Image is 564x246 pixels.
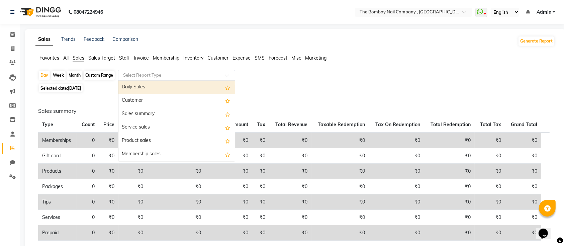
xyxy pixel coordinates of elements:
[431,121,471,128] span: Total Redemption
[39,84,83,92] span: Selected date:
[77,148,99,164] td: 0
[257,121,265,128] span: Tax
[119,210,148,225] td: ₹0
[225,110,230,118] span: Add this report to Favorites List
[205,225,252,241] td: ₹0
[73,55,84,61] span: Sales
[84,71,115,80] div: Custom Range
[511,121,537,128] span: Grand Total
[480,121,501,128] span: Total Tax
[51,71,66,80] div: Week
[77,225,99,241] td: 0
[311,225,369,241] td: ₹0
[119,225,148,241] td: ₹0
[424,148,475,164] td: ₹0
[38,164,77,179] td: Products
[519,36,554,46] button: Generate Report
[252,148,269,164] td: ₹0
[38,133,77,148] td: Memberships
[118,81,235,94] div: Daily Sales
[311,179,369,194] td: ₹0
[118,148,235,161] div: Membership sales
[252,133,269,148] td: ₹0
[77,133,99,148] td: 0
[369,133,424,148] td: ₹0
[475,194,505,210] td: ₹0
[375,121,420,128] span: Tax On Redemption
[475,210,505,225] td: ₹0
[205,179,252,194] td: ₹0
[74,3,103,21] b: 08047224946
[225,83,230,91] span: Add this report to Favorites List
[118,134,235,148] div: Product sales
[207,55,228,61] span: Customer
[311,133,369,148] td: ₹0
[269,148,311,164] td: ₹0
[225,150,230,158] span: Add this report to Favorites List
[35,33,53,46] a: Sales
[536,219,557,239] iframe: chat widget
[63,55,69,61] span: All
[183,55,203,61] span: Inventory
[369,210,424,225] td: ₹0
[99,210,119,225] td: ₹0
[39,71,50,80] div: Day
[147,210,205,225] td: ₹0
[424,164,475,179] td: ₹0
[118,94,235,107] div: Customer
[39,55,59,61] span: Favorites
[369,194,424,210] td: ₹0
[104,121,115,128] span: Price
[99,133,119,148] td: ₹0
[38,148,77,164] td: Gift card
[84,36,104,42] a: Feedback
[311,210,369,225] td: ₹0
[537,9,551,16] span: Admin
[118,80,235,161] ng-dropdown-panel: Options list
[77,210,99,225] td: 0
[269,194,311,210] td: ₹0
[505,210,541,225] td: ₹0
[118,107,235,121] div: Sales summary
[61,36,76,42] a: Trends
[255,55,265,61] span: SMS
[252,164,269,179] td: ₹0
[147,164,205,179] td: ₹0
[252,179,269,194] td: ₹0
[311,164,369,179] td: ₹0
[318,121,365,128] span: Taxable Redemption
[475,148,505,164] td: ₹0
[475,225,505,241] td: ₹0
[311,194,369,210] td: ₹0
[147,225,205,241] td: ₹0
[99,225,119,241] td: ₹0
[17,3,63,21] img: logo
[88,55,115,61] span: Sales Target
[99,148,119,164] td: ₹0
[205,194,252,210] td: ₹0
[424,133,475,148] td: ₹0
[475,133,505,148] td: ₹0
[99,164,119,179] td: ₹0
[424,225,475,241] td: ₹0
[119,164,148,179] td: ₹0
[225,97,230,105] span: Add this report to Favorites List
[77,179,99,194] td: 0
[505,148,541,164] td: ₹0
[134,55,149,61] span: Invoice
[269,225,311,241] td: ₹0
[475,164,505,179] td: ₹0
[147,179,205,194] td: ₹0
[505,179,541,194] td: ₹0
[269,133,311,148] td: ₹0
[369,225,424,241] td: ₹0
[275,121,307,128] span: Total Revenue
[99,179,119,194] td: ₹0
[112,36,138,42] a: Comparison
[269,179,311,194] td: ₹0
[475,179,505,194] td: ₹0
[305,55,326,61] span: Marketing
[269,210,311,225] td: ₹0
[424,210,475,225] td: ₹0
[119,179,148,194] td: ₹0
